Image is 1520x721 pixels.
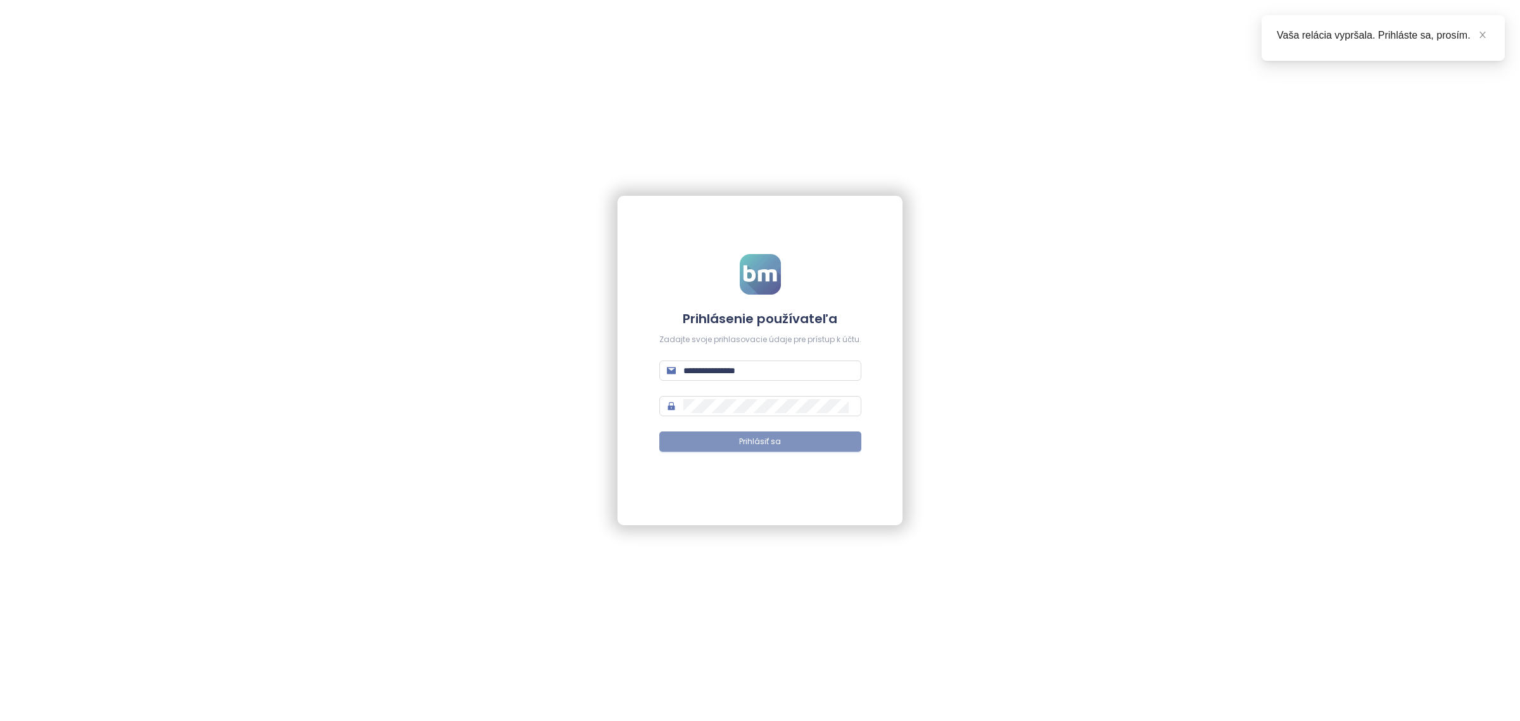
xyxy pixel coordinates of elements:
div: Zadajte svoje prihlasovacie údaje pre prístup k účtu. [659,334,861,346]
img: logo [740,254,781,295]
span: mail [667,366,676,375]
button: Prihlásiť sa [659,431,861,452]
div: Vaša relácia vypršala. Prihláste sa, prosím. [1277,28,1490,43]
span: close [1478,30,1487,39]
h4: Prihlásenie používateľa [659,310,861,328]
span: lock [667,402,676,411]
span: Prihlásiť sa [739,436,781,448]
